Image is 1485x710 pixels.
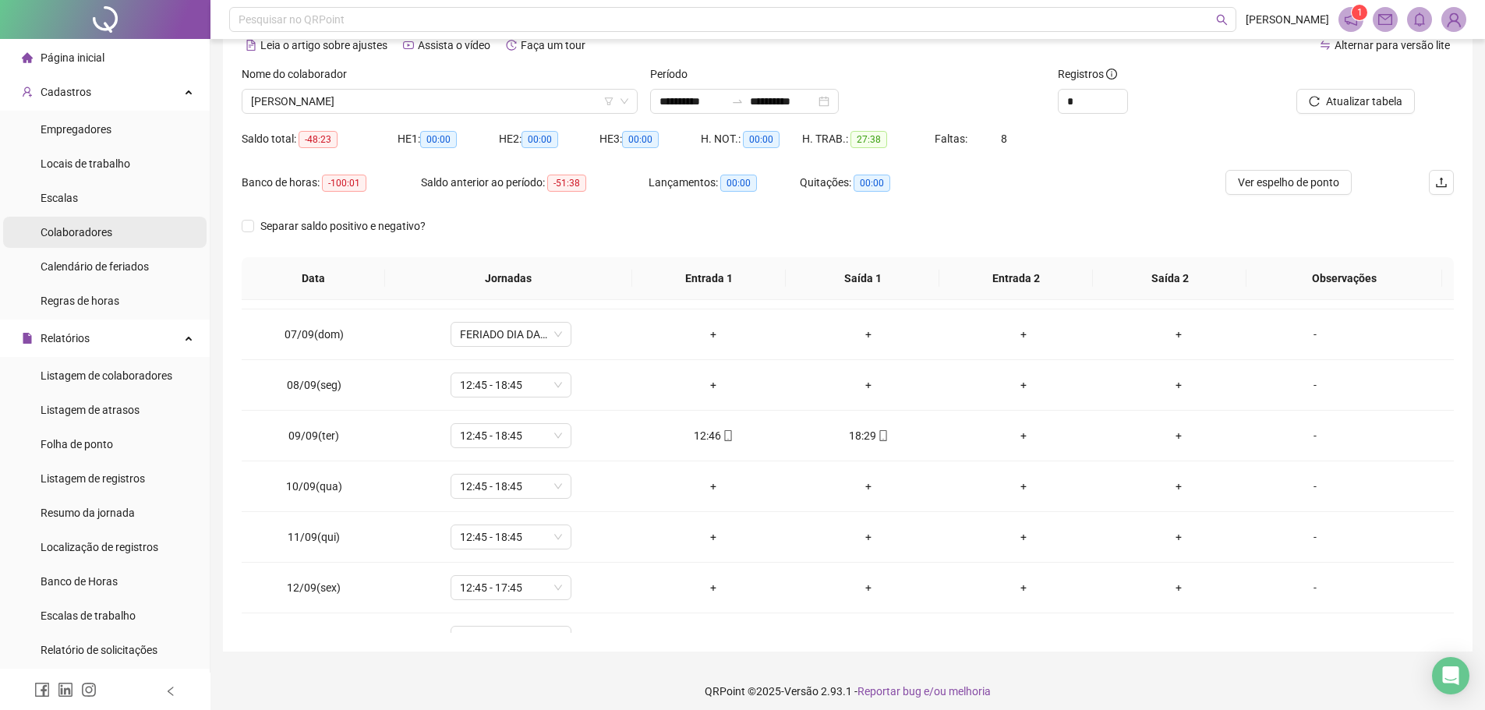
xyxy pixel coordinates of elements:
[1246,11,1329,28] span: [PERSON_NAME]
[959,528,1089,546] div: +
[1269,528,1361,546] div: -
[1442,8,1466,31] img: 86506
[743,131,780,148] span: 00:00
[22,333,33,344] span: file
[1259,270,1430,287] span: Observações
[802,130,935,148] div: H. TRAB.:
[1114,478,1244,495] div: +
[1335,39,1450,51] span: Alternar para versão lite
[804,528,934,546] div: +
[41,541,158,553] span: Localização de registros
[522,131,558,148] span: 00:00
[41,404,140,416] span: Listagem de atrasos
[786,257,939,300] th: Saída 1
[649,478,779,495] div: +
[521,39,585,51] span: Faça um tour
[41,123,111,136] span: Empregadores
[81,682,97,698] span: instagram
[41,226,112,238] span: Colaboradores
[632,257,786,300] th: Entrada 1
[506,40,517,51] span: history
[1001,132,1007,145] span: 8
[1309,96,1320,107] span: reload
[460,576,562,599] span: 12:45 - 17:45
[701,130,802,148] div: H. NOT.:
[460,373,562,397] span: 12:45 - 18:45
[322,175,366,192] span: -100:01
[385,257,632,300] th: Jornadas
[804,326,934,343] div: +
[246,40,256,51] span: file-text
[1432,657,1469,694] div: Open Intercom Messenger
[165,686,176,697] span: left
[1106,69,1117,79] span: info-circle
[1225,170,1352,195] button: Ver espelho de ponto
[299,131,338,148] span: -48:23
[1269,630,1361,647] div: -
[41,644,157,656] span: Relatório de solicitações
[420,131,457,148] span: 00:00
[731,95,744,108] span: to
[1320,40,1331,51] span: swap
[804,427,934,444] div: 18:29
[287,581,341,594] span: 12/09(sex)
[1114,326,1244,343] div: +
[604,97,613,106] span: filter
[22,52,33,63] span: home
[784,685,819,698] span: Versão
[22,87,33,97] span: user-add
[649,326,779,343] div: +
[460,627,562,650] span: Sem jornada
[731,95,744,108] span: swap-right
[804,478,934,495] div: +
[1058,65,1117,83] span: Registros
[599,130,701,148] div: HE 3:
[959,427,1089,444] div: +
[650,65,698,83] label: Período
[649,528,779,546] div: +
[1114,376,1244,394] div: +
[460,475,562,498] span: 12:45 - 18:45
[1114,427,1244,444] div: +
[242,65,357,83] label: Nome do colaborador
[620,97,629,106] span: down
[58,682,73,698] span: linkedin
[41,332,90,344] span: Relatórios
[649,376,779,394] div: +
[1238,174,1339,191] span: Ver espelho de ponto
[251,90,628,113] span: YORRANA SOARES LEMOS
[804,376,934,394] div: +
[1326,93,1402,110] span: Atualizar tabela
[1435,176,1448,189] span: upload
[286,480,342,493] span: 10/09(qua)
[939,257,1093,300] th: Entrada 2
[403,40,414,51] span: youtube
[649,174,800,192] div: Lançamentos:
[421,174,649,192] div: Saldo anterior ao período:
[41,157,130,170] span: Locais de trabalho
[41,86,91,98] span: Cadastros
[254,217,432,235] span: Separar saldo positivo e negativo?
[41,609,136,622] span: Escalas de trabalho
[418,39,490,51] span: Assista o vídeo
[41,192,78,204] span: Escalas
[959,630,1089,647] div: +
[1357,7,1363,18] span: 1
[721,430,734,441] span: mobile
[649,427,779,444] div: 12:46
[41,472,145,485] span: Listagem de registros
[288,429,339,442] span: 09/09(ter)
[1269,427,1361,444] div: -
[242,130,398,148] div: Saldo total:
[242,174,421,192] div: Banco de horas:
[41,507,135,519] span: Resumo da jornada
[622,131,659,148] span: 00:00
[1296,89,1415,114] button: Atualizar tabela
[649,579,779,596] div: +
[287,379,341,391] span: 08/09(seg)
[720,175,757,192] span: 00:00
[286,632,341,645] span: 13/09(sáb)
[460,424,562,447] span: 12:45 - 18:45
[1216,14,1228,26] span: search
[850,131,887,148] span: 27:38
